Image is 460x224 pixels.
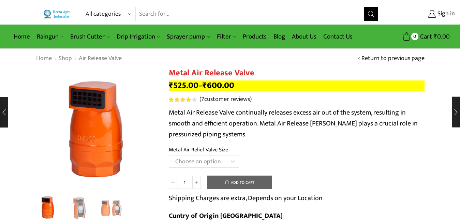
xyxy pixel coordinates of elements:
bdi: 600.00 [203,78,234,92]
li: 3 / 3 [97,194,125,222]
a: Home [36,54,52,63]
p: Metal Air Release Valve continually releases excess air out of the system, resulting in smooth an... [169,107,425,140]
bdi: 525.00 [169,78,198,92]
a: Home [10,29,33,45]
a: Sprayer pump [163,29,213,45]
a: About Us [288,29,320,45]
a: Sign in [388,8,455,20]
span: ₹ [434,31,437,42]
a: Blog [270,29,288,45]
a: Contact Us [320,29,356,45]
button: Add to cart [207,176,272,189]
span: Cart [418,32,432,41]
p: Shipping Charges are extra, Depends on your Location [169,193,323,204]
a: 3 [97,194,125,223]
img: Metal Air Release Valve [36,68,159,191]
bdi: 0.00 [434,31,450,42]
label: Metal Air Relief Valve Size [169,146,228,154]
div: Rated 4.14 out of 5 [169,97,196,102]
span: ₹ [169,78,173,92]
a: Air Release Valve [78,54,122,63]
div: 1 / 3 [36,68,159,191]
input: Product quantity [177,176,192,189]
input: Search for... [136,7,364,21]
img: Metal Air Release Valve [34,193,62,222]
a: (7customer reviews) [199,95,252,104]
a: Drip Irrigation [113,29,163,45]
span: 7 [169,97,198,102]
span: 0 [411,33,418,40]
span: ₹ [203,78,207,92]
span: Sign in [436,10,455,18]
h1: Metal Air Release Valve [169,68,425,78]
span: 7 [201,94,204,104]
a: Filter [213,29,239,45]
a: 0 Cart ₹0.00 [385,30,450,43]
a: 2 [65,194,94,223]
a: Return to previous page [361,54,425,63]
a: Products [239,29,270,45]
button: Search button [364,7,378,21]
a: Brush Cutter [67,29,113,45]
nav: Breadcrumb [36,54,122,63]
a: Raingun [33,29,67,45]
li: 2 / 3 [65,194,94,222]
span: Rated out of 5 based on customer ratings [169,97,192,102]
li: 1 / 3 [34,194,62,222]
p: – [169,80,425,91]
b: Cuntry of Origin [GEOGRAPHIC_DATA] [169,210,283,222]
a: Shop [58,54,72,63]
